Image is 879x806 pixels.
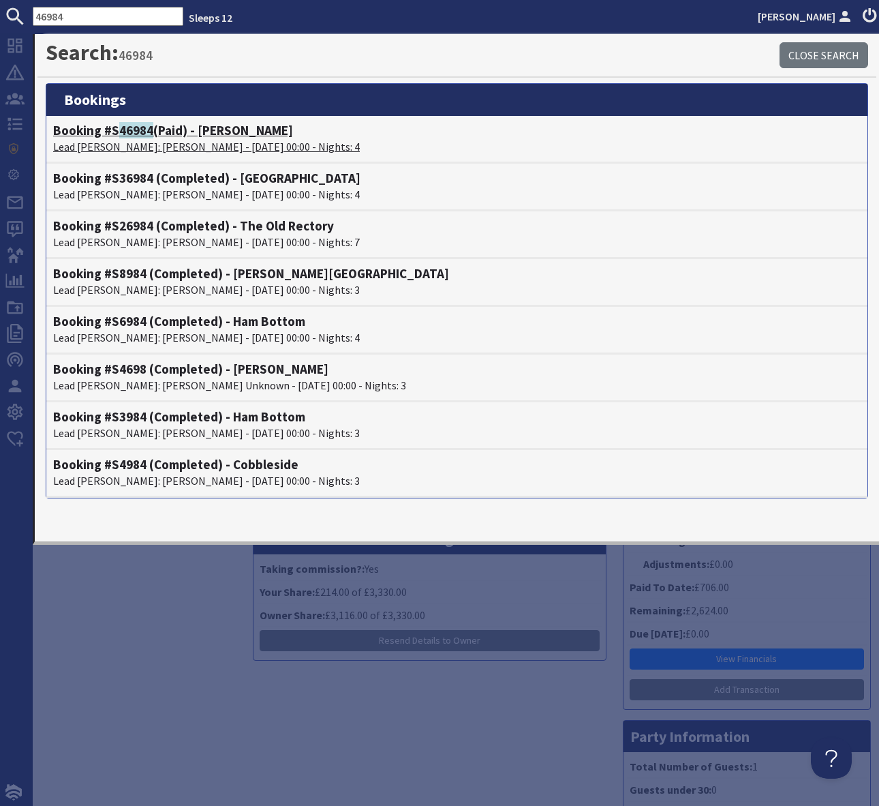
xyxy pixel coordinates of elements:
strong: Owner Share: [260,608,325,622]
h1: Search: [46,40,780,65]
p: Lead [PERSON_NAME]: [PERSON_NAME] - [DATE] 00:00 - Nights: 3 [53,282,861,298]
iframe: Toggle Customer Support [811,738,852,779]
li: 1 [627,756,867,779]
a: Booking #S4984 (Completed) - CobblesideLead [PERSON_NAME]: [PERSON_NAME] - [DATE] 00:00 - Nights: 3 [53,457,861,489]
li: £706.00 [627,576,867,599]
p: Lead [PERSON_NAME]: [PERSON_NAME] - [DATE] 00:00 - Nights: 4 [53,186,861,203]
a: Booking #S3984 (Completed) - Ham BottomLead [PERSON_NAME]: [PERSON_NAME] - [DATE] 00:00 - Nights: 3 [53,409,861,441]
a: Booking #S4698 (Completed) - [PERSON_NAME]Lead [PERSON_NAME]: [PERSON_NAME] Unknown - [DATE] 00:0... [53,361,861,393]
strong: Taking commission?: [260,562,365,576]
h4: Booking #S4984 (Completed) - Cobbleside [53,457,861,473]
strong: Paid To Date: [630,580,694,594]
h4: Booking #S8984 (Completed) - [PERSON_NAME][GEOGRAPHIC_DATA] [53,266,861,282]
p: Lead [PERSON_NAME]: [PERSON_NAME] Unknown - [DATE] 00:00 - Nights: 3 [53,377,861,393]
h4: Booking #S26984 (Completed) - The Old Rectory [53,218,861,234]
strong: Total Number of Guests: [630,760,752,773]
p: Lead [PERSON_NAME]: [PERSON_NAME] - [DATE] 00:00 - Nights: 4 [53,329,861,346]
a: Booking #S26984 (Completed) - The Old RectoryLead [PERSON_NAME]: [PERSON_NAME] - [DATE] 00:00 - N... [53,218,861,250]
small: 46984 [119,47,153,63]
p: Lead [PERSON_NAME]: [PERSON_NAME] - [DATE] 00:00 - Nights: 3 [53,473,861,489]
strong: Due [DATE]: [630,627,685,640]
li: 0 [627,779,867,802]
strong: Booking Fee: [643,534,708,548]
p: Lead [PERSON_NAME]: [PERSON_NAME] - [DATE] 00:00 - Nights: 4 [53,138,861,155]
input: SEARCH [33,7,183,26]
p: Lead [PERSON_NAME]: [PERSON_NAME] - [DATE] 00:00 - Nights: 7 [53,234,861,250]
strong: Adjustments: [643,557,709,571]
strong: Remaining: [630,603,685,617]
a: Close Search [780,42,868,68]
strong: Guests under 30: [630,783,711,796]
a: Booking #S36984 (Completed) - [GEOGRAPHIC_DATA]Lead [PERSON_NAME]: [PERSON_NAME] - [DATE] 00:00 -... [53,170,861,203]
span: 46984 [119,122,153,138]
h4: Booking #S4698 (Completed) - [PERSON_NAME] [53,361,861,377]
h4: Booking #S (Paid) - [PERSON_NAME] [53,123,861,138]
span: Resend Details to Owner [379,634,480,646]
a: Booking #S46984(Paid) - [PERSON_NAME]Lead [PERSON_NAME]: [PERSON_NAME] - [DATE] 00:00 - Nights: 4 [53,123,861,155]
li: £2,624.00 [627,599,867,623]
li: £3,116.00 of £3,330.00 [257,604,602,627]
a: Add Transaction [630,679,864,700]
li: £0.00 [627,553,867,576]
img: staytech_i_w-64f4e8e9ee0a9c174fd5317b4b171b261742d2d393467e5bdba4413f4f884c10.svg [5,784,22,801]
li: £214.00 of £3,330.00 [257,581,602,604]
h3: bookings [46,84,867,115]
h4: Booking #S36984 (Completed) - [GEOGRAPHIC_DATA] [53,170,861,186]
p: Lead [PERSON_NAME]: [PERSON_NAME] - [DATE] 00:00 - Nights: 3 [53,425,861,441]
h3: Party Information [623,721,870,752]
button: Resend Details to Owner [260,630,600,651]
a: Booking #S8984 (Completed) - [PERSON_NAME][GEOGRAPHIC_DATA]Lead [PERSON_NAME]: [PERSON_NAME] - [D... [53,266,861,298]
a: [PERSON_NAME] [758,8,854,25]
li: Yes [257,558,602,581]
a: Sleeps 12 [189,11,232,25]
li: £0.00 [627,623,867,646]
strong: Your Share: [260,585,315,599]
a: View Financials [630,648,864,670]
h4: Booking #S3984 (Completed) - Ham Bottom [53,409,861,425]
h4: Booking #S6984 (Completed) - Ham Bottom [53,314,861,329]
a: Booking #S6984 (Completed) - Ham BottomLead [PERSON_NAME]: [PERSON_NAME] - [DATE] 00:00 - Nights: 4 [53,314,861,346]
